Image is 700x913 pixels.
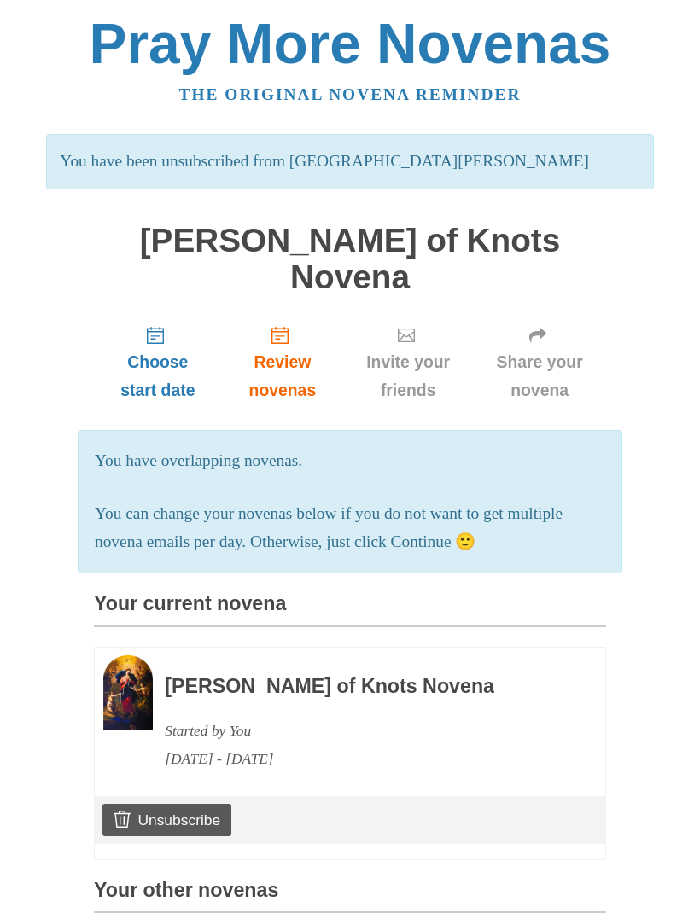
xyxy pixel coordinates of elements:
p: You can change your novenas below if you do not want to get multiple novena emails per day. Other... [95,500,605,556]
img: Novena image [103,655,153,730]
span: Share your novena [490,348,589,404]
div: Started by You [165,717,559,745]
span: Invite your friends [360,348,456,404]
a: Invite your friends [343,312,473,414]
h3: [PERSON_NAME] of Knots Novena [165,676,559,698]
div: [DATE] - [DATE] [165,745,559,773]
p: You have overlapping novenas. [95,447,605,475]
h3: Your current novena [94,593,606,626]
h1: [PERSON_NAME] of Knots Novena [94,223,606,295]
span: Review novenas [239,348,326,404]
a: Unsubscribe [102,804,231,836]
a: Review novenas [222,312,343,414]
span: Choose start date [111,348,205,404]
h3: Your other novenas [94,880,606,913]
a: Share your novena [473,312,606,414]
p: You have been unsubscribed from [GEOGRAPHIC_DATA][PERSON_NAME] [46,134,653,189]
a: The original novena reminder [179,85,522,103]
a: Choose start date [94,312,222,414]
a: Pray More Novenas [90,12,611,75]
